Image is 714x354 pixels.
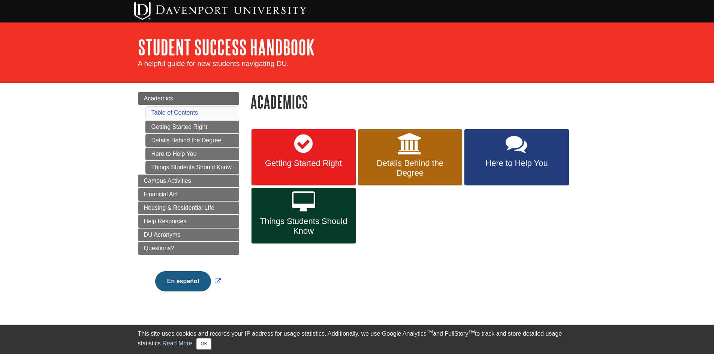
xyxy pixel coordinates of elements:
[138,60,289,67] span: A helpful guide for new students navigating DU.
[144,245,174,251] span: Questions?
[155,271,211,291] button: En español
[162,340,192,347] a: Read More
[144,178,191,184] span: Campus Activities
[469,329,475,335] sup: TM
[151,109,198,116] a: Table of Contents
[134,2,306,20] img: Davenport University
[257,217,350,236] span: Things Students Should Know
[138,202,239,214] a: Housing & Residential LIfe
[153,278,223,284] a: Link opens in new window
[464,129,569,185] a: Here to Help You
[196,338,211,350] button: Close
[138,215,239,228] a: Help Resources
[364,158,457,178] span: Details Behind the Degree
[470,158,563,168] span: Here to Help You
[144,205,215,211] span: Housing & Residential LIfe
[138,92,239,105] a: Academics
[144,95,173,102] span: Academics
[144,218,187,224] span: Help Resources
[138,229,239,241] a: DU Acronyms
[144,191,178,197] span: Financial Aid
[145,161,239,174] a: Things Students Should Know
[138,175,239,187] a: Campus Activities
[427,329,433,335] sup: TM
[138,188,239,201] a: Financial Aid
[358,129,462,185] a: Details Behind the Degree
[251,188,356,244] a: Things Students Should Know
[145,134,239,147] a: Details Behind the Degree
[138,242,239,255] a: Questions?
[138,36,315,59] a: Student Success Handbook
[251,129,356,185] a: Getting Started Right
[138,92,239,304] div: Guide Page Menu
[250,92,576,111] h1: Academics
[145,121,239,133] a: Getting Started Right
[138,329,576,350] div: This site uses cookies and records your IP address for usage statistics. Additionally, we use Goo...
[257,158,350,168] span: Getting Started Right
[145,148,239,160] a: Here to Help You
[144,232,181,238] span: DU Acronyms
